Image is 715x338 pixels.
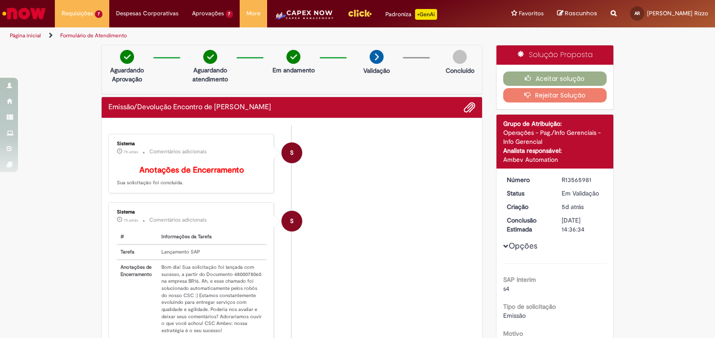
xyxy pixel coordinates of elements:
[565,9,597,18] span: Rascunhos
[246,9,260,18] span: More
[108,103,271,111] h2: Emissão/Devolução Encontro de Contas Fornecedor Histórico de tíquete
[158,245,267,260] td: Lançamento SAP
[117,245,158,260] th: Tarefa
[385,9,437,20] div: Padroniza
[562,189,603,198] div: Em Validação
[500,175,555,184] dt: Número
[120,50,134,64] img: check-circle-green.png
[503,119,607,128] div: Grupo de Atribuição:
[557,9,597,18] a: Rascunhos
[503,329,523,338] b: Motivo
[464,102,475,113] button: Adicionar anexos
[1,4,47,22] img: ServiceNow
[446,66,474,75] p: Concluído
[7,27,470,44] ul: Trilhas de página
[286,50,300,64] img: check-circle-green.png
[282,211,302,231] div: System
[62,9,93,18] span: Requisições
[124,218,138,223] span: 7h atrás
[503,128,607,146] div: Operações - Pag./Info Gerenciais - Info Gerencial
[635,10,640,16] span: AR
[415,9,437,20] p: +GenAi
[370,50,384,64] img: arrow-next.png
[10,32,41,39] a: Página inicial
[274,9,334,27] img: CapexLogo5.png
[562,203,584,211] time: 25/09/2025 11:04:27
[503,276,536,284] b: SAP Interim
[117,260,158,338] th: Anotações de Encerramento
[290,210,294,232] span: S
[503,285,509,293] span: s4
[273,66,315,75] p: Em andamento
[363,66,390,75] p: Validação
[500,216,555,234] dt: Conclusão Estimada
[117,230,158,245] th: #
[149,148,207,156] small: Comentários adicionais
[60,32,127,39] a: Formulário de Atendimento
[519,9,544,18] span: Favoritos
[503,155,607,164] div: Ambev Automation
[282,142,302,163] div: System
[500,189,555,198] dt: Status
[124,218,138,223] time: 29/09/2025 09:48:08
[117,209,267,215] div: Sistema
[503,88,607,102] button: Rejeitar Solução
[105,66,149,84] p: Aguardando Aprovação
[290,142,294,164] span: S
[139,165,244,175] b: Anotações de Encerramento
[117,141,267,147] div: Sistema
[226,10,233,18] span: 7
[562,175,603,184] div: R13565981
[503,71,607,86] button: Aceitar solução
[562,203,584,211] span: 5d atrás
[116,9,179,18] span: Despesas Corporativas
[348,6,372,20] img: click_logo_yellow_360x200.png
[95,10,103,18] span: 7
[562,202,603,211] div: 25/09/2025 11:04:27
[124,149,138,155] time: 29/09/2025 09:48:11
[188,66,232,84] p: Aguardando atendimento
[124,149,138,155] span: 7h atrás
[203,50,217,64] img: check-circle-green.png
[149,216,207,224] small: Comentários adicionais
[647,9,708,17] span: [PERSON_NAME] Rizzo
[158,230,267,245] th: Informações da Tarefa
[562,216,603,234] div: [DATE] 14:36:34
[496,45,614,65] div: Solução Proposta
[503,311,526,320] span: Emissão
[500,202,555,211] dt: Criação
[453,50,467,64] img: img-circle-grey.png
[117,166,267,187] p: Sua solicitação foi concluída.
[503,302,556,311] b: Tipo de solicitação
[158,260,267,338] td: Bom dia! Sua solicitação foi lançada com sucesso, a partir do Documento 4800078060 na empresa BR1...
[503,146,607,155] div: Analista responsável:
[192,9,224,18] span: Aprovações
